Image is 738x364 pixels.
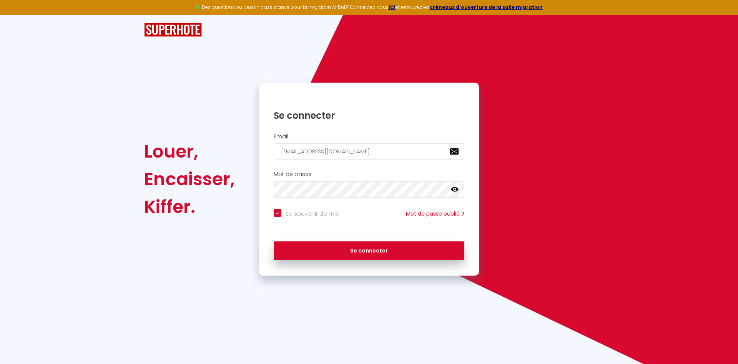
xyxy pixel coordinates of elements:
a: créneaux d'ouverture de la salle migration [430,4,543,10]
div: Kiffer. [144,193,235,221]
a: ICI [389,4,396,10]
input: Ton Email [274,143,464,160]
div: Encaisser, [144,165,235,193]
a: Mot de passe oublié ? [406,210,464,218]
h2: Email [274,133,464,140]
img: SuperHote logo [144,23,202,37]
div: Louer, [144,138,235,165]
h2: Mot de passe [274,171,464,178]
h1: Se connecter [274,110,464,121]
button: Se connecter [274,241,464,261]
